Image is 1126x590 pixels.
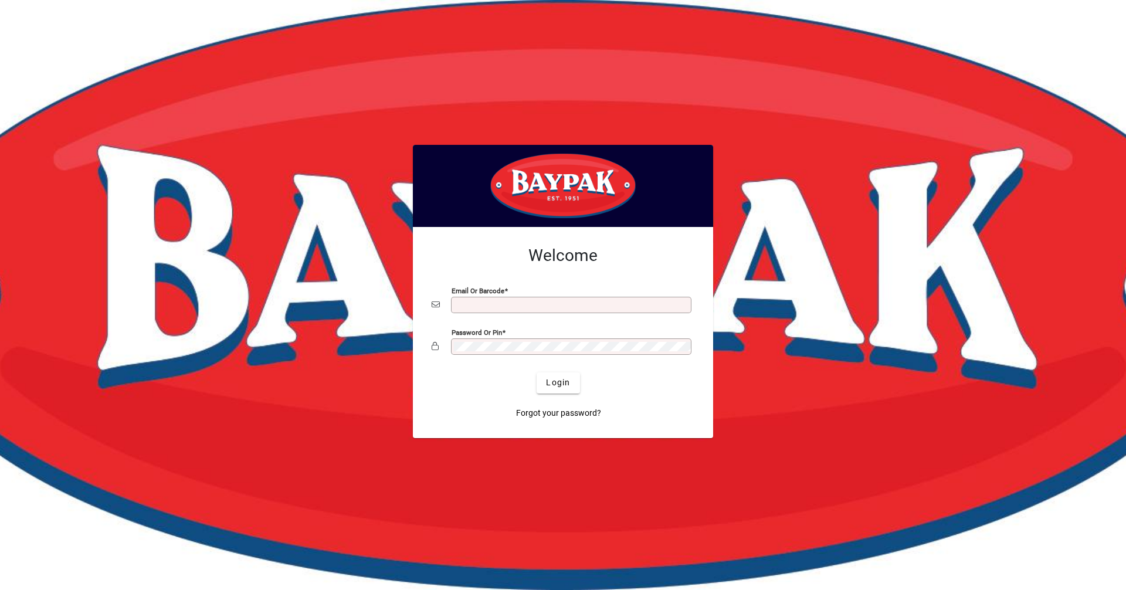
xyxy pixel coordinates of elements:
[546,377,570,389] span: Login
[511,403,606,424] a: Forgot your password?
[432,246,694,266] h2: Welcome
[516,407,601,419] span: Forgot your password?
[452,328,502,336] mat-label: Password or Pin
[452,286,504,294] mat-label: Email or Barcode
[537,372,579,394] button: Login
